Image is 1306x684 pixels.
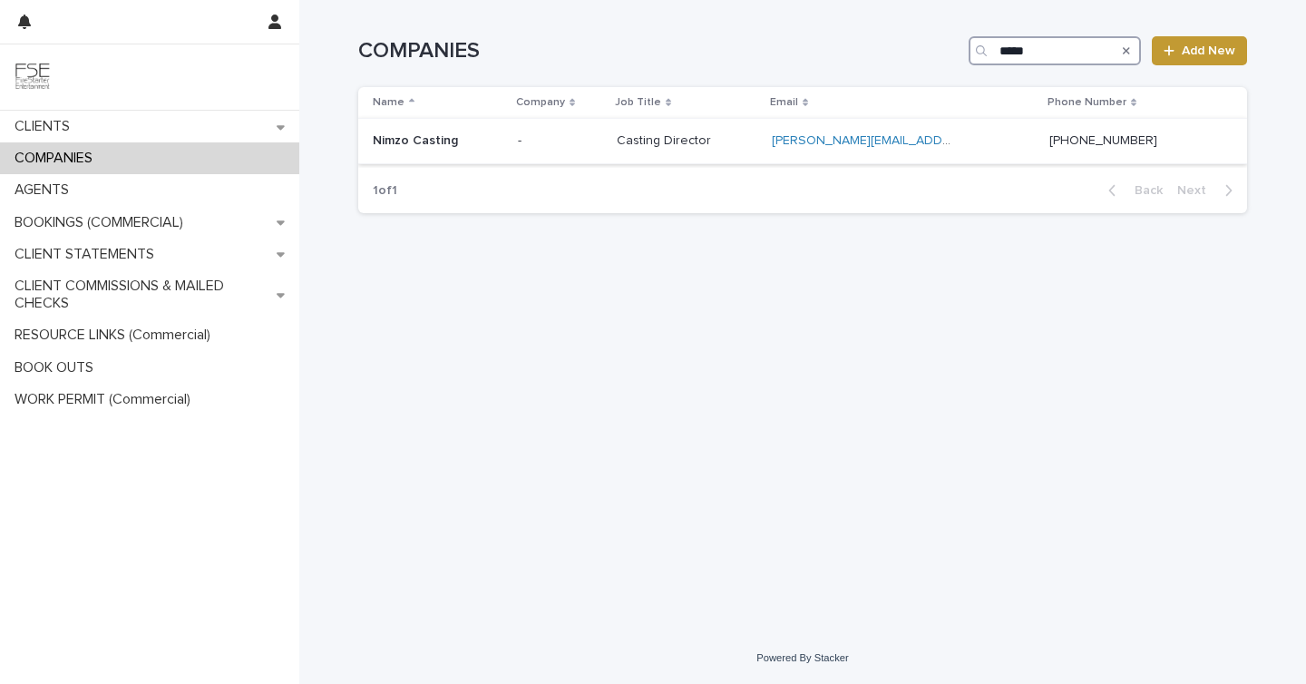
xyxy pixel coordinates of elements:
span: Add New [1182,44,1235,57]
p: Email [770,93,798,112]
img: 9JgRvJ3ETPGCJDhvPVA5 [15,59,51,95]
tr: Nimzo CastingNimzo Casting -- Casting DirectorCasting Director [PERSON_NAME][EMAIL_ADDRESS][DOMAI... [358,119,1247,164]
p: Casting Director [617,130,715,149]
p: 1 of 1 [358,169,412,213]
p: Name [373,93,404,112]
input: Search [969,36,1141,65]
a: Powered By Stacker [756,652,848,663]
a: [PHONE_NUMBER] [1049,134,1157,147]
p: RESOURCE LINKS (Commercial) [7,327,225,344]
span: Back [1124,184,1163,197]
p: CLIENT STATEMENTS [7,246,169,263]
a: [PERSON_NAME][EMAIL_ADDRESS][DOMAIN_NAME] [772,134,1076,147]
span: Next [1177,184,1217,197]
p: AGENTS [7,181,83,199]
h1: COMPANIES [358,38,961,64]
p: BOOK OUTS [7,359,108,376]
p: Company [516,93,565,112]
p: COMPANIES [7,150,107,167]
p: BOOKINGS (COMMERCIAL) [7,214,198,231]
button: Back [1094,182,1170,199]
p: Job Title [615,93,661,112]
p: - [518,130,525,149]
p: CLIENT COMMISSIONS & MAILED CHECKS [7,278,277,312]
button: Next [1170,182,1247,199]
p: Phone Number [1048,93,1126,112]
p: CLIENTS [7,118,84,135]
p: Nimzo Casting [373,130,462,149]
p: WORK PERMIT (Commercial) [7,391,205,408]
a: Add New [1152,36,1247,65]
